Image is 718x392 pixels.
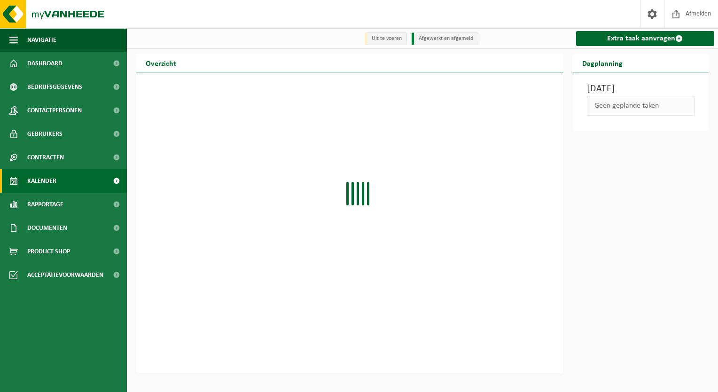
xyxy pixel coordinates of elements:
[27,146,64,169] span: Contracten
[27,240,70,263] span: Product Shop
[27,263,103,287] span: Acceptatievoorwaarden
[27,99,82,122] span: Contactpersonen
[27,28,56,52] span: Navigatie
[27,216,67,240] span: Documenten
[136,54,186,72] h2: Overzicht
[576,31,715,46] a: Extra taak aanvragen
[573,54,632,72] h2: Dagplanning
[365,32,407,45] li: Uit te voeren
[587,82,695,96] h3: [DATE]
[412,32,478,45] li: Afgewerkt en afgemeld
[27,75,82,99] span: Bedrijfsgegevens
[27,193,63,216] span: Rapportage
[27,52,62,75] span: Dashboard
[27,169,56,193] span: Kalender
[587,96,695,116] div: Geen geplande taken
[27,122,62,146] span: Gebruikers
